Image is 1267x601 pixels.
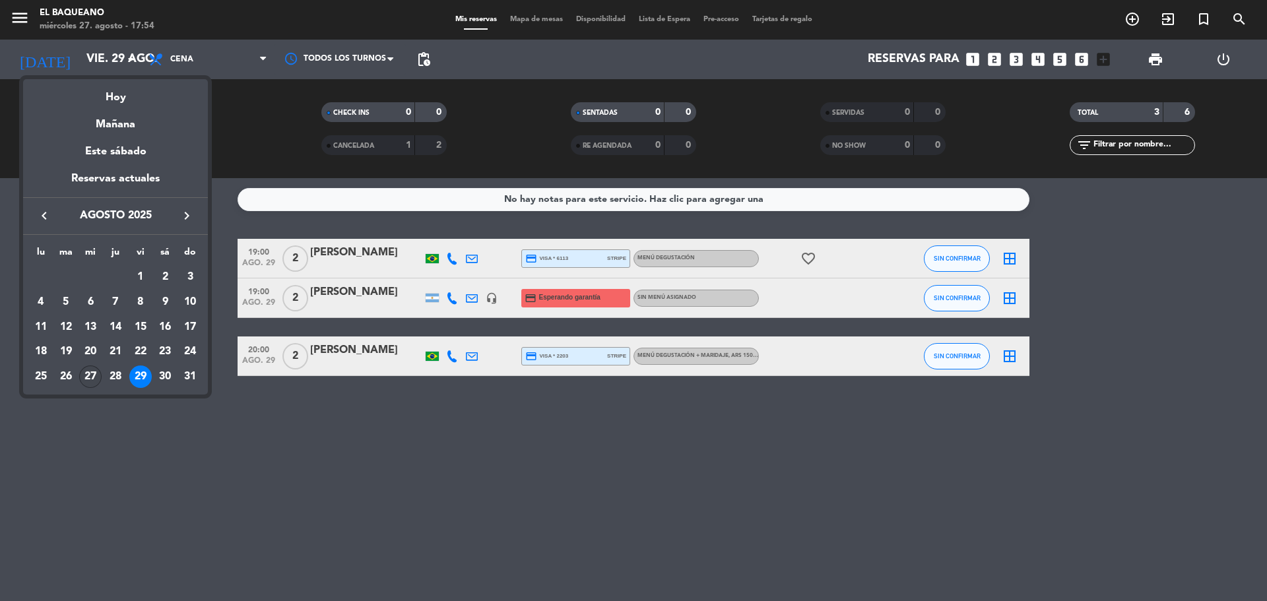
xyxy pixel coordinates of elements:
td: 30 de agosto de 2025 [153,364,178,389]
div: 13 [79,316,102,338]
td: 10 de agosto de 2025 [178,290,203,315]
div: 25 [30,365,52,388]
td: 2 de agosto de 2025 [153,265,178,290]
td: 8 de agosto de 2025 [128,290,153,315]
td: 16 de agosto de 2025 [153,315,178,340]
td: 18 de agosto de 2025 [28,339,53,364]
div: 1 [129,266,152,288]
td: 6 de agosto de 2025 [78,290,103,315]
div: 28 [104,365,127,388]
div: 18 [30,340,52,363]
button: keyboard_arrow_left [32,207,56,224]
div: Reservas actuales [23,170,208,197]
div: 23 [154,340,176,363]
button: keyboard_arrow_right [175,207,199,224]
td: 31 de agosto de 2025 [178,364,203,389]
td: 14 de agosto de 2025 [103,315,128,340]
td: 7 de agosto de 2025 [103,290,128,315]
div: 2 [154,266,176,288]
div: Este sábado [23,133,208,170]
td: 13 de agosto de 2025 [78,315,103,340]
td: 21 de agosto de 2025 [103,339,128,364]
div: 10 [179,291,201,313]
div: 21 [104,340,127,363]
span: agosto 2025 [56,207,175,224]
div: 20 [79,340,102,363]
td: 12 de agosto de 2025 [53,315,79,340]
td: 9 de agosto de 2025 [153,290,178,315]
td: 5 de agosto de 2025 [53,290,79,315]
div: 15 [129,316,152,338]
div: 19 [55,340,77,363]
div: 17 [179,316,201,338]
td: 15 de agosto de 2025 [128,315,153,340]
td: 11 de agosto de 2025 [28,315,53,340]
div: 6 [79,291,102,313]
div: 8 [129,291,152,313]
td: 28 de agosto de 2025 [103,364,128,389]
div: Hoy [23,79,208,106]
div: 26 [55,365,77,388]
td: 24 de agosto de 2025 [178,339,203,364]
td: 29 de agosto de 2025 [128,364,153,389]
div: Mañana [23,106,208,133]
i: keyboard_arrow_left [36,208,52,224]
td: 17 de agosto de 2025 [178,315,203,340]
td: 26 de agosto de 2025 [53,364,79,389]
div: 11 [30,316,52,338]
div: 31 [179,365,201,388]
div: 9 [154,291,176,313]
td: 25 de agosto de 2025 [28,364,53,389]
th: miércoles [78,245,103,265]
div: 27 [79,365,102,388]
th: lunes [28,245,53,265]
td: 4 de agosto de 2025 [28,290,53,315]
div: 12 [55,316,77,338]
td: 1 de agosto de 2025 [128,265,153,290]
div: 14 [104,316,127,338]
th: viernes [128,245,153,265]
div: 16 [154,316,176,338]
i: keyboard_arrow_right [179,208,195,224]
td: 27 de agosto de 2025 [78,364,103,389]
td: 23 de agosto de 2025 [153,339,178,364]
td: AGO. [28,265,128,290]
td: 3 de agosto de 2025 [178,265,203,290]
div: 24 [179,340,201,363]
th: jueves [103,245,128,265]
div: 4 [30,291,52,313]
div: 3 [179,266,201,288]
div: 29 [129,365,152,388]
td: 19 de agosto de 2025 [53,339,79,364]
td: 22 de agosto de 2025 [128,339,153,364]
td: 20 de agosto de 2025 [78,339,103,364]
div: 5 [55,291,77,313]
div: 30 [154,365,176,388]
div: 7 [104,291,127,313]
th: domingo [178,245,203,265]
div: 22 [129,340,152,363]
th: martes [53,245,79,265]
th: sábado [153,245,178,265]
